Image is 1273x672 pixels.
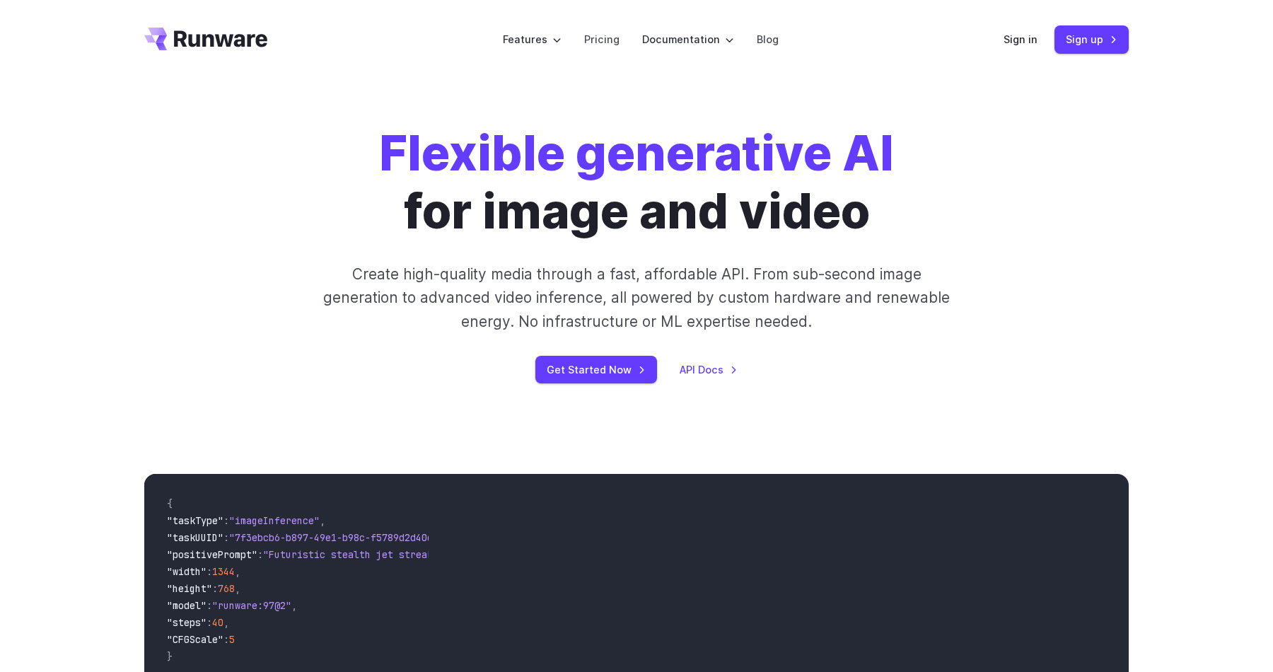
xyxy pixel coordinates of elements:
[223,514,229,527] span: :
[1054,25,1129,53] a: Sign up
[167,650,173,663] span: }
[167,565,207,578] span: "width"
[212,582,218,595] span: :
[218,582,235,595] span: 768
[229,531,444,544] span: "7f3ebcb6-b897-49e1-b98c-f5789d2d40d7"
[584,31,620,47] a: Pricing
[167,548,257,561] span: "positivePrompt"
[1004,31,1037,47] a: Sign in
[322,262,952,333] p: Create high-quality media through a fast, affordable API. From sub-second image generation to adv...
[207,599,212,612] span: :
[235,565,240,578] span: ,
[263,548,778,561] span: "Futuristic stealth jet streaking through a neon-lit cityscape with glowing purple exhaust"
[144,28,267,50] a: Go to /
[167,582,212,595] span: "height"
[757,31,779,47] a: Blog
[291,599,297,612] span: ,
[212,616,223,629] span: 40
[167,514,223,527] span: "taskType"
[223,633,229,646] span: :
[167,599,207,612] span: "model"
[320,514,325,527] span: ,
[642,31,734,47] label: Documentation
[223,616,229,629] span: ,
[212,565,235,578] span: 1344
[379,124,894,182] strong: Flexible generative AI
[535,356,657,383] a: Get Started Now
[167,497,173,510] span: {
[167,531,223,544] span: "taskUUID"
[207,565,212,578] span: :
[207,616,212,629] span: :
[229,514,320,527] span: "imageInference"
[223,531,229,544] span: :
[212,599,291,612] span: "runware:97@2"
[379,124,894,240] h1: for image and video
[167,616,207,629] span: "steps"
[235,582,240,595] span: ,
[680,361,738,378] a: API Docs
[229,633,235,646] span: 5
[503,31,562,47] label: Features
[257,548,263,561] span: :
[167,633,223,646] span: "CFGScale"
